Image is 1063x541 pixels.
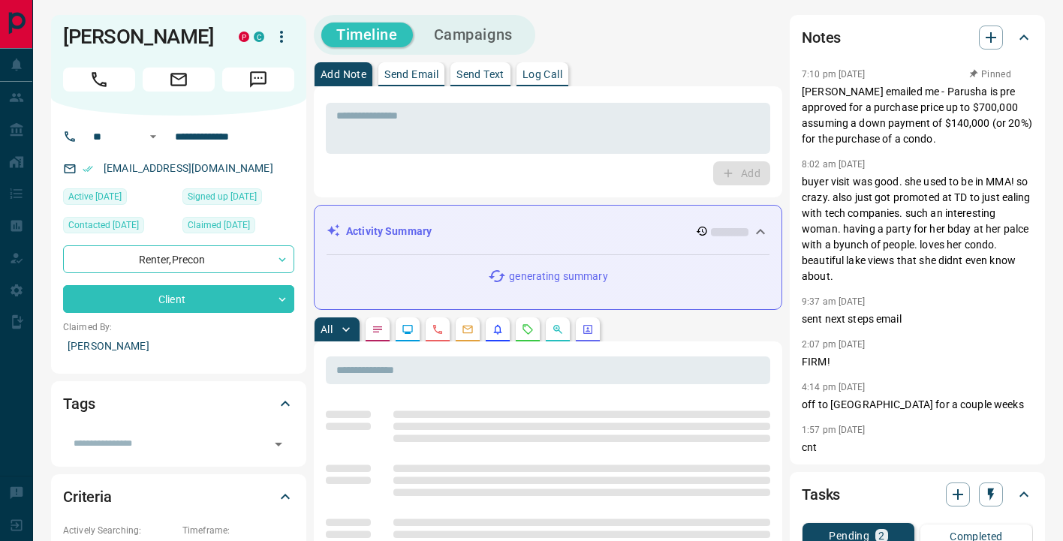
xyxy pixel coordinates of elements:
[878,530,884,541] p: 2
[402,323,414,335] svg: Lead Browsing Activity
[68,189,122,204] span: Active [DATE]
[802,339,866,350] p: 2:07 pm [DATE]
[321,69,366,80] p: Add Note
[63,485,112,509] h2: Criteria
[63,217,175,238] div: Wed Aug 21 2024
[63,479,294,515] div: Criteria
[968,68,1012,81] button: Pinned
[802,174,1033,284] p: buyer visit was good. she used to be in MMA! so crazy. also just got promoted at TD to just ealin...
[802,69,866,80] p: 7:10 pm [DATE]
[63,392,95,416] h2: Tags
[63,68,135,92] span: Call
[63,334,294,359] p: [PERSON_NAME]
[384,69,438,80] p: Send Email
[802,296,866,307] p: 9:37 am [DATE]
[63,188,175,209] div: Fri Sep 12 2025
[239,32,249,42] div: property.ca
[346,224,432,239] p: Activity Summary
[802,476,1033,512] div: Tasks
[802,382,866,392] p: 4:14 pm [DATE]
[802,440,1033,455] p: cnt
[829,530,869,541] p: Pending
[802,425,866,435] p: 1:57 pm [DATE]
[63,524,175,537] p: Actively Searching:
[419,23,528,47] button: Campaigns
[63,25,216,49] h1: [PERSON_NAME]
[188,218,250,233] span: Claimed [DATE]
[522,323,534,335] svg: Requests
[509,269,607,284] p: generating summary
[63,285,294,313] div: Client
[552,323,564,335] svg: Opportunities
[462,323,474,335] svg: Emails
[582,323,594,335] svg: Agent Actions
[63,245,294,273] div: Renter , Precon
[268,434,289,455] button: Open
[327,218,769,245] div: Activity Summary
[802,159,866,170] p: 8:02 am [DATE]
[104,162,273,174] a: [EMAIL_ADDRESS][DOMAIN_NAME]
[143,68,215,92] span: Email
[372,323,384,335] svg: Notes
[321,324,333,335] p: All
[321,23,413,47] button: Timeline
[802,20,1033,56] div: Notes
[63,386,294,422] div: Tags
[432,323,444,335] svg: Calls
[802,482,840,506] h2: Tasks
[522,69,562,80] p: Log Call
[182,217,294,238] div: Wed Jun 10 2020
[63,320,294,334] p: Claimed By:
[492,323,504,335] svg: Listing Alerts
[68,218,139,233] span: Contacted [DATE]
[254,32,264,42] div: condos.ca
[802,26,841,50] h2: Notes
[802,84,1033,147] p: [PERSON_NAME] emailed me - Parusha is pre approved for a purchase price up to $700,000 assuming a...
[83,164,93,174] svg: Email Verified
[456,69,504,80] p: Send Text
[802,397,1033,413] p: off to [GEOGRAPHIC_DATA] for a couple weeks
[144,128,162,146] button: Open
[182,524,294,537] p: Timeframe:
[182,188,294,209] div: Sun Aug 12 2018
[222,68,294,92] span: Message
[188,189,257,204] span: Signed up [DATE]
[802,311,1033,327] p: sent next steps email
[802,354,1033,370] p: FIRM!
